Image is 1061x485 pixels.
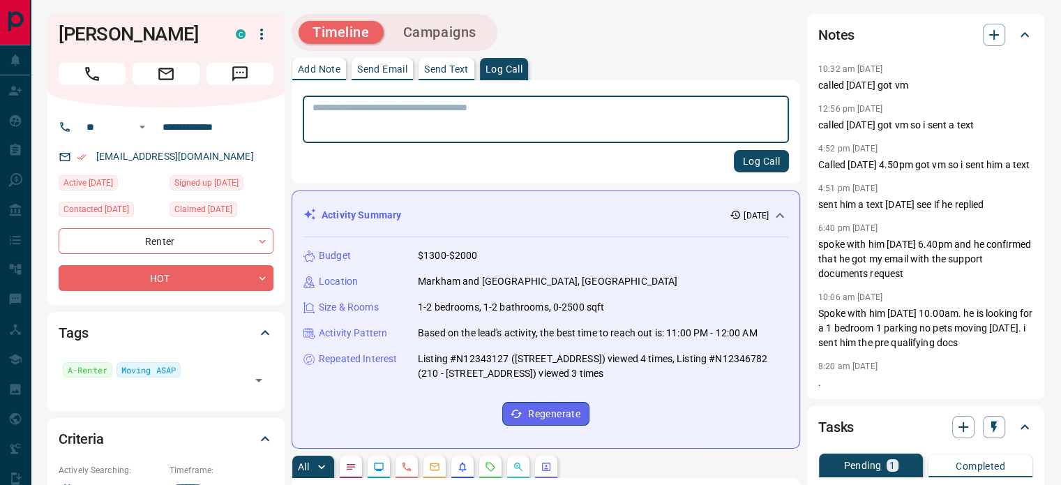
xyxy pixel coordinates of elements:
[818,306,1033,350] p: Spoke with him [DATE] 10.00am. he is looking for a 1 bedroom 1 parking no pets moving [DATE]. i s...
[174,176,239,190] span: Signed up [DATE]
[818,158,1033,172] p: Called [DATE] 4.50pm got vm so i sent him a text
[424,64,469,74] p: Send Text
[249,371,269,390] button: Open
[418,326,758,341] p: Based on the lead's activity, the best time to reach out is: 11:00 PM - 12:00 AM
[734,150,789,172] button: Log Call
[513,461,524,472] svg: Opportunities
[818,375,1033,390] p: .
[236,29,246,39] div: condos.ca
[134,119,151,135] button: Open
[206,63,273,85] span: Message
[63,202,129,216] span: Contacted [DATE]
[59,322,88,344] h2: Tags
[418,274,677,289] p: Markham and [GEOGRAPHIC_DATA], [GEOGRAPHIC_DATA]
[486,64,522,74] p: Log Call
[59,265,273,291] div: HOT
[96,151,254,162] a: [EMAIL_ADDRESS][DOMAIN_NAME]
[818,118,1033,133] p: called [DATE] got vm so i sent a text
[59,228,273,254] div: Renter
[319,248,351,263] p: Budget
[818,361,878,371] p: 8:20 am [DATE]
[59,316,273,350] div: Tags
[818,223,878,233] p: 6:40 pm [DATE]
[121,363,176,377] span: Moving ASAP
[59,422,273,456] div: Criteria
[170,464,273,477] p: Timeframe:
[299,21,384,44] button: Timeline
[63,176,113,190] span: Active [DATE]
[59,428,104,450] h2: Criteria
[345,461,356,472] svg: Notes
[319,274,358,289] p: Location
[373,461,384,472] svg: Lead Browsing Activity
[818,416,854,438] h2: Tasks
[818,184,878,193] p: 4:51 pm [DATE]
[77,152,86,162] svg: Email Verified
[174,202,232,216] span: Claimed [DATE]
[818,144,878,154] p: 4:52 pm [DATE]
[889,461,895,470] p: 1
[457,461,468,472] svg: Listing Alerts
[818,410,1033,444] div: Tasks
[818,237,1033,281] p: spoke with him [DATE] 6.40pm and he confirmed that he got my email with the support documents req...
[68,363,107,377] span: A-Renter
[319,300,379,315] p: Size & Rooms
[818,78,1033,93] p: called [DATE] got vm
[418,352,788,381] p: Listing #N12343127 ([STREET_ADDRESS]) viewed 4 times, Listing #N12346782 (210 - [STREET_ADDRESS])...
[429,461,440,472] svg: Emails
[818,197,1033,212] p: sent him a text [DATE] see if he replied
[357,64,407,74] p: Send Email
[818,104,882,114] p: 12:56 pm [DATE]
[133,63,200,85] span: Email
[502,402,589,426] button: Regenerate
[818,292,882,302] p: 10:06 am [DATE]
[59,202,163,221] div: Tue Sep 09 2025
[956,461,1005,471] p: Completed
[389,21,490,44] button: Campaigns
[59,464,163,477] p: Actively Searching:
[170,202,273,221] div: Sun Aug 17 2025
[59,23,215,45] h1: [PERSON_NAME]
[59,175,163,195] div: Wed Aug 27 2025
[818,24,855,46] h2: Notes
[303,202,788,228] div: Activity Summary[DATE]
[319,326,387,341] p: Activity Pattern
[319,352,397,366] p: Repeated Interest
[401,461,412,472] svg: Calls
[298,64,340,74] p: Add Note
[418,300,604,315] p: 1-2 bedrooms, 1-2 bathrooms, 0-2500 sqft
[322,208,401,223] p: Activity Summary
[298,462,309,472] p: All
[818,64,882,74] p: 10:32 am [DATE]
[485,461,496,472] svg: Requests
[170,175,273,195] div: Sun Aug 17 2025
[59,63,126,85] span: Call
[541,461,552,472] svg: Agent Actions
[818,18,1033,52] div: Notes
[744,209,769,222] p: [DATE]
[843,461,881,470] p: Pending
[418,248,477,263] p: $1300-$2000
